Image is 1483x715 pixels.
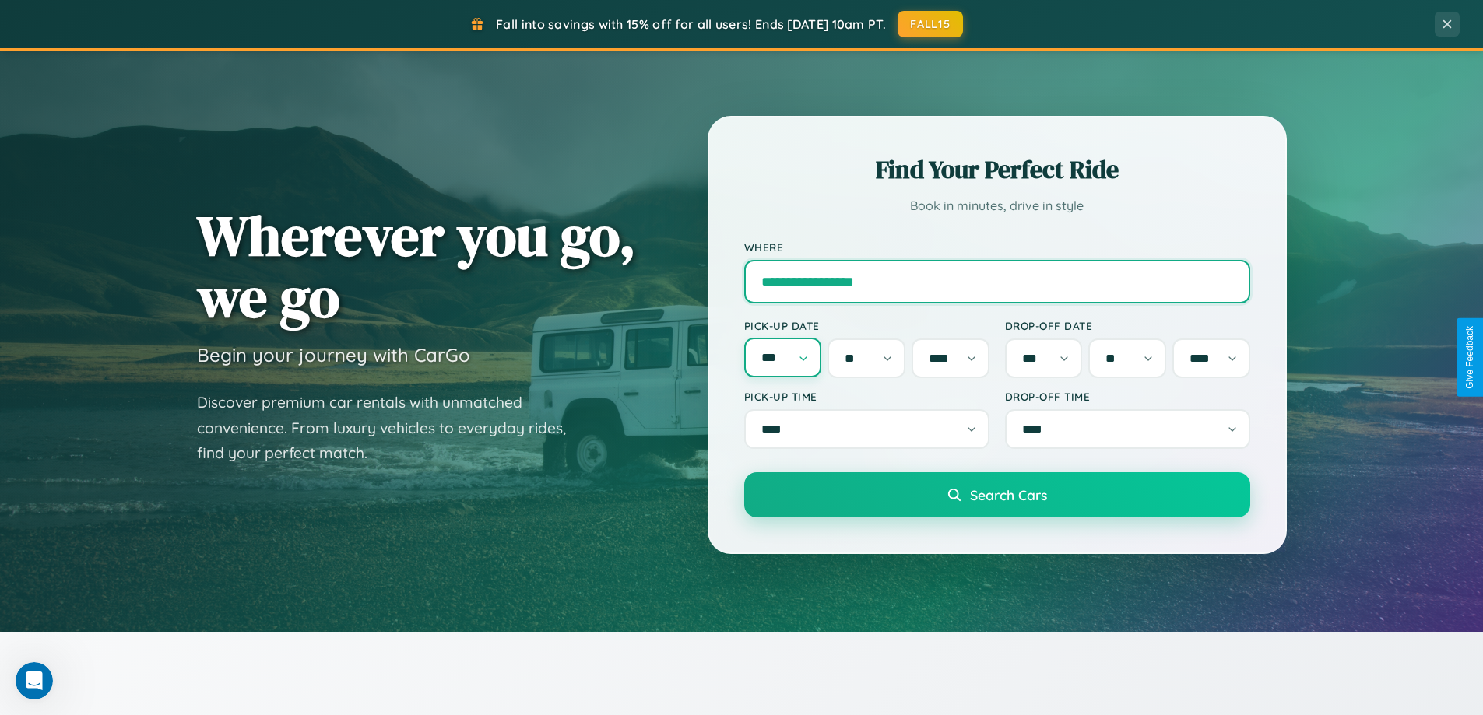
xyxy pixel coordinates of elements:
[16,662,53,699] iframe: Intercom live chat
[744,390,989,403] label: Pick-up Time
[744,152,1250,187] h2: Find Your Perfect Ride
[970,486,1047,503] span: Search Cars
[898,11,963,37] button: FALL15
[197,343,470,366] h3: Begin your journey with CarGo
[197,390,586,466] p: Discover premium car rentals with unmatched convenience. From luxury vehicles to everyday rides, ...
[1464,326,1475,389] div: Give Feedback
[197,205,636,328] h1: Wherever you go, we go
[744,319,989,332] label: Pick-up Date
[1005,390,1250,403] label: Drop-off Time
[1005,319,1250,332] label: Drop-off Date
[744,195,1250,217] p: Book in minutes, drive in style
[744,472,1250,517] button: Search Cars
[744,240,1250,254] label: Where
[496,16,886,32] span: Fall into savings with 15% off for all users! Ends [DATE] 10am PT.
